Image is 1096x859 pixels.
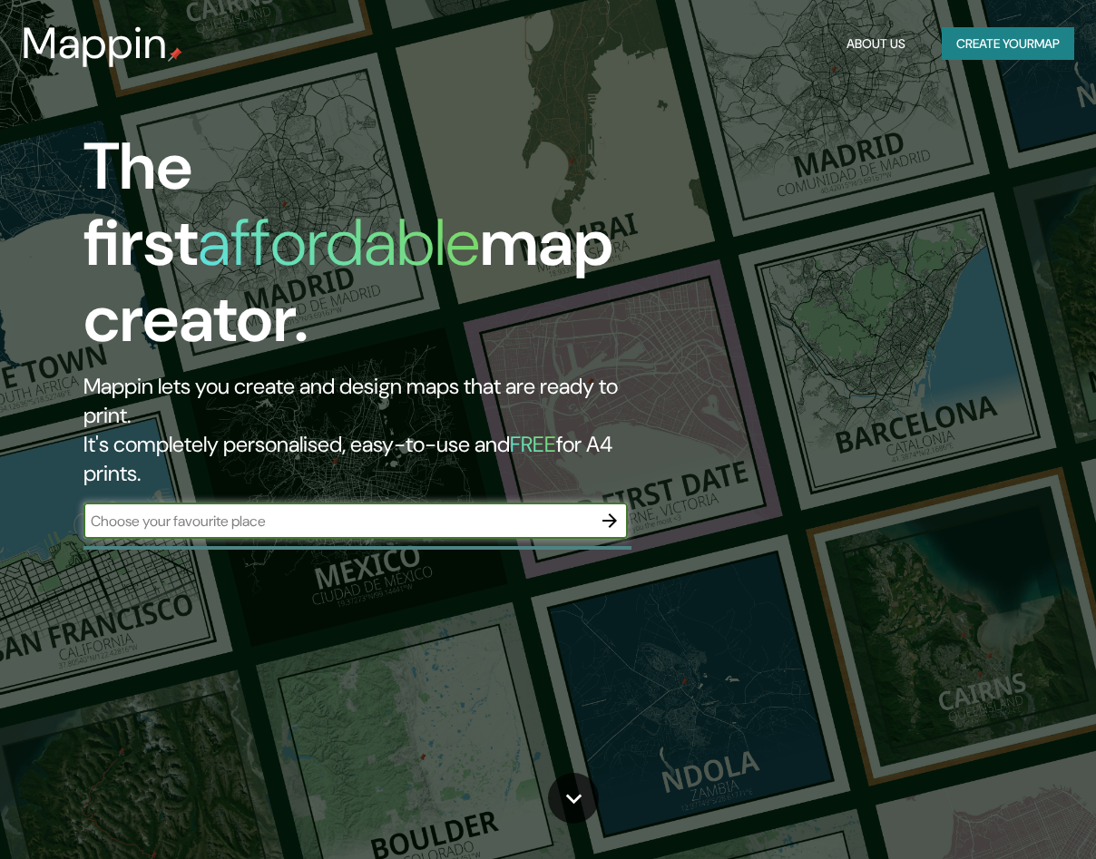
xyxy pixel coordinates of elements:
[22,18,168,69] h3: Mappin
[83,372,631,488] h2: Mappin lets you create and design maps that are ready to print. It's completely personalised, eas...
[168,47,182,62] img: mappin-pin
[198,200,480,285] h1: affordable
[83,129,631,372] h1: The first map creator.
[839,27,913,61] button: About Us
[510,430,556,458] h5: FREE
[83,511,592,532] input: Choose your favourite place
[942,27,1074,61] button: Create yourmap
